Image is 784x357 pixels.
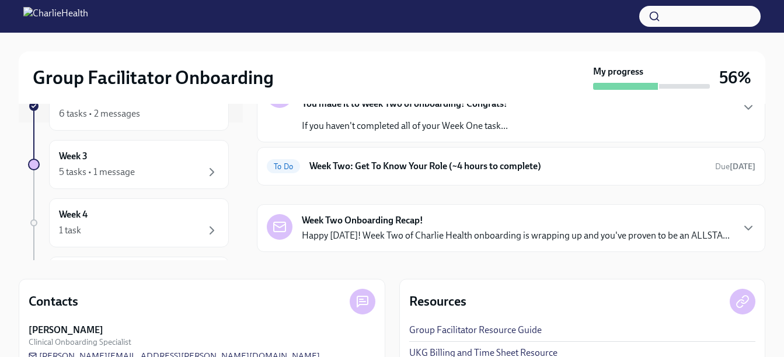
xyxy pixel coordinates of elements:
[730,162,755,171] strong: [DATE]
[28,82,229,131] a: Week 26 tasks • 2 messages
[267,162,300,171] span: To Do
[59,224,81,237] div: 1 task
[715,162,755,171] span: Due
[593,65,643,78] strong: My progress
[302,120,508,132] p: If you haven't completed all of your Week One task...
[59,150,88,163] h6: Week 3
[29,324,103,337] strong: [PERSON_NAME]
[29,293,78,310] h4: Contacts
[29,337,131,348] span: Clinical Onboarding Specialist
[59,166,135,178] div: 5 tasks • 1 message
[719,67,751,88] h3: 56%
[409,293,466,310] h4: Resources
[59,107,140,120] div: 6 tasks • 2 messages
[28,198,229,247] a: Week 41 task
[302,214,423,227] strong: Week Two Onboarding Recap!
[33,66,274,89] h2: Group Facilitator Onboarding
[59,208,88,221] h6: Week 4
[267,157,755,176] a: To DoWeek Two: Get To Know Your Role (~4 hours to complete)Due[DATE]
[409,324,542,337] a: Group Facilitator Resource Guide
[309,160,706,173] h6: Week Two: Get To Know Your Role (~4 hours to complete)
[28,140,229,189] a: Week 35 tasks • 1 message
[23,7,88,26] img: CharlieHealth
[302,229,730,242] p: Happy [DATE]! Week Two of Charlie Health onboarding is wrapping up and you've proven to be an ALL...
[715,161,755,172] span: September 22nd, 2025 10:00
